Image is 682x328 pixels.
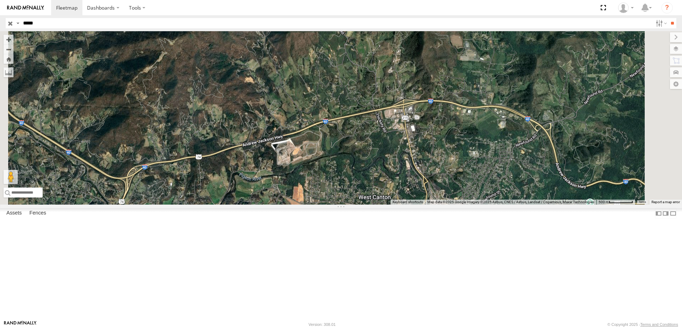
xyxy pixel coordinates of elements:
a: Terms and Conditions [640,322,678,327]
label: Measure [4,67,13,77]
button: Zoom out [4,44,13,54]
img: rand-logo.svg [7,5,44,10]
div: © Copyright 2025 - [607,322,678,327]
label: Dock Summary Table to the Left [655,208,662,218]
label: Fences [26,209,50,218]
a: Visit our Website [4,321,37,328]
label: Hide Summary Table [670,208,677,218]
label: Assets [3,209,25,218]
button: Map Scale: 500 m per 64 pixels [596,200,635,205]
label: Search Filter Options [653,18,668,28]
button: Drag Pegman onto the map to open Street View [4,170,18,184]
a: Report a map error [651,200,680,204]
label: Search Query [15,18,21,28]
i: ? [661,2,673,13]
label: Dock Summary Table to the Right [662,208,669,218]
a: Terms (opens in new tab) [639,201,646,204]
span: 500 m [599,200,609,204]
div: Paul Withrow [616,2,636,13]
span: Map data ©2025 Google Imagery ©2025 Airbus, CNES / Airbus, Landsat / Copernicus, Maxar Technologies [427,200,594,204]
div: Version: 308.01 [309,322,336,327]
button: Keyboard shortcuts [393,200,423,205]
label: Map Settings [670,79,682,89]
button: Zoom in [4,35,13,44]
button: Zoom Home [4,54,13,64]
